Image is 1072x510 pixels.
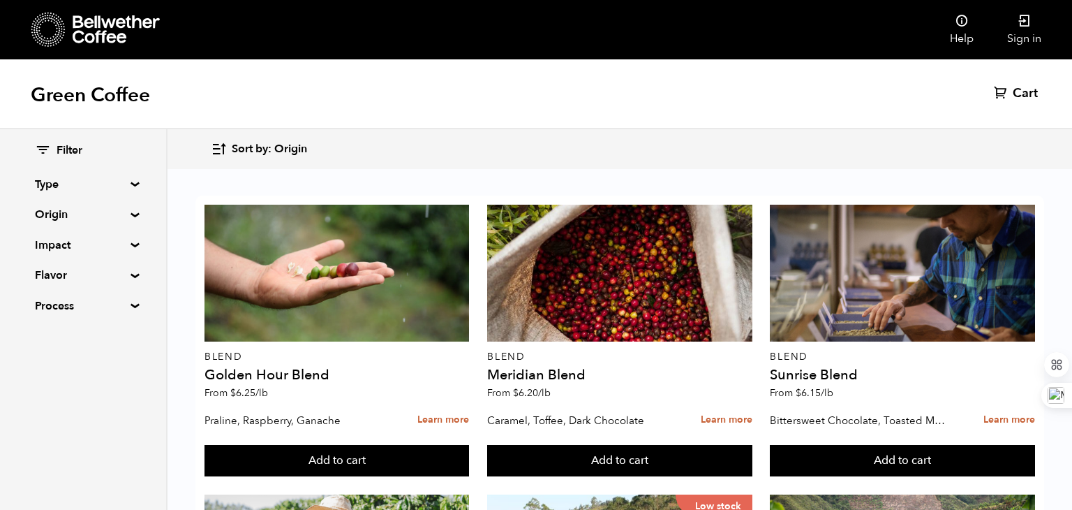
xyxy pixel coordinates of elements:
[35,206,131,223] summary: Origin
[35,298,131,314] summary: Process
[211,133,307,166] button: Sort by: Origin
[35,176,131,193] summary: Type
[487,445,752,477] button: Add to cart
[204,386,268,400] span: From
[232,142,307,157] span: Sort by: Origin
[230,386,268,400] bdi: 6.25
[35,237,131,254] summary: Impact
[230,386,236,400] span: $
[994,85,1041,102] a: Cart
[487,352,752,362] p: Blend
[796,386,833,400] bdi: 6.15
[417,405,469,435] a: Learn more
[513,386,551,400] bdi: 6.20
[513,386,519,400] span: $
[57,143,82,159] span: Filter
[255,386,268,400] span: /lb
[487,368,752,382] h4: Meridian Blend
[487,386,551,400] span: From
[204,368,470,382] h4: Golden Hour Blend
[770,368,1035,382] h4: Sunrise Blend
[204,410,385,431] p: Praline, Raspberry, Ganache
[35,267,131,284] summary: Flavor
[796,386,801,400] span: $
[770,445,1035,477] button: Add to cart
[821,386,833,400] span: /lb
[487,410,667,431] p: Caramel, Toffee, Dark Chocolate
[204,352,470,362] p: Blend
[31,82,150,108] h1: Green Coffee
[983,405,1035,435] a: Learn more
[770,410,950,431] p: Bittersweet Chocolate, Toasted Marshmallow, Candied Orange, Praline
[770,352,1035,362] p: Blend
[538,386,551,400] span: /lb
[770,386,833,400] span: From
[1013,85,1038,102] span: Cart
[701,405,752,435] a: Learn more
[204,445,470,477] button: Add to cart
